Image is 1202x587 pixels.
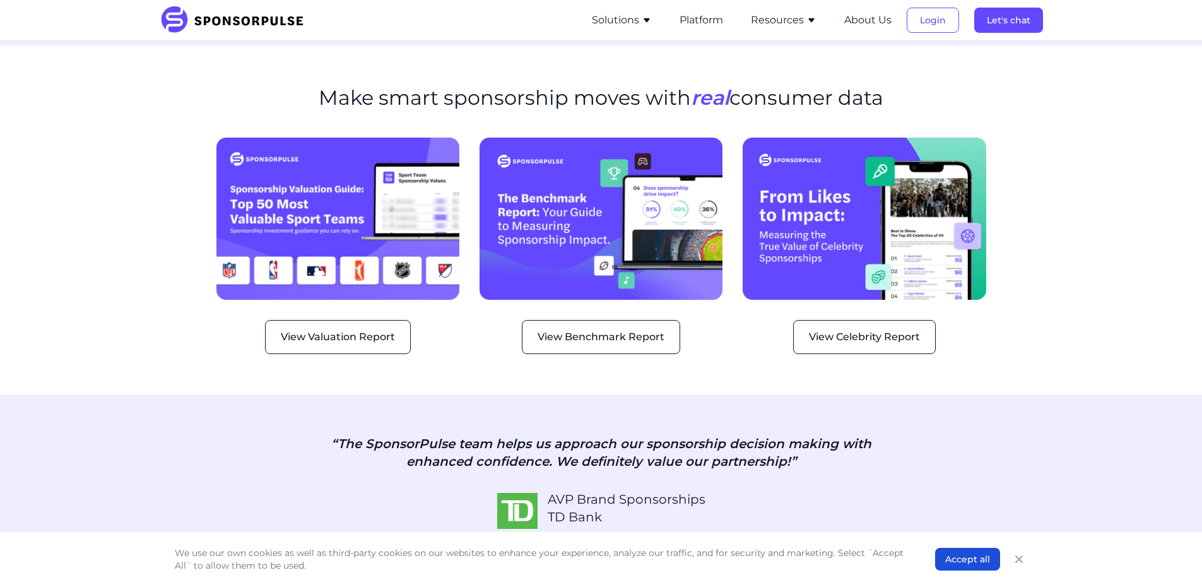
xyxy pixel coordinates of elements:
[680,13,723,28] button: Platform
[935,548,1000,571] button: Accept all
[680,15,723,26] a: Platform
[319,86,883,110] h2: Make smart sponsorship moves with consumer data
[793,320,936,354] button: View Celebrity Report
[175,547,910,572] p: We use our own cookies as well as third-party cookies on our websites to enhance your experience,...
[1010,550,1028,568] button: Close
[907,8,959,33] button: Login
[331,436,871,469] i: “The SponsorPulse team helps us approach our sponsorship decision making with enhanced confidence...
[1139,526,1202,587] iframe: Chat Widget
[751,13,816,28] button: Resources
[974,15,1043,26] a: Let's chat
[592,13,652,28] button: Solutions
[522,320,680,354] button: View Benchmark Report
[548,490,705,526] p: AVP Brand Sponsorships TD Bank
[844,13,892,28] button: About Us
[265,320,411,354] button: View Valuation Report
[907,15,959,26] a: Login
[160,6,313,34] img: SponsorPulse
[974,8,1043,33] button: Let's chat
[844,15,892,26] a: About Us
[691,85,729,110] span: real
